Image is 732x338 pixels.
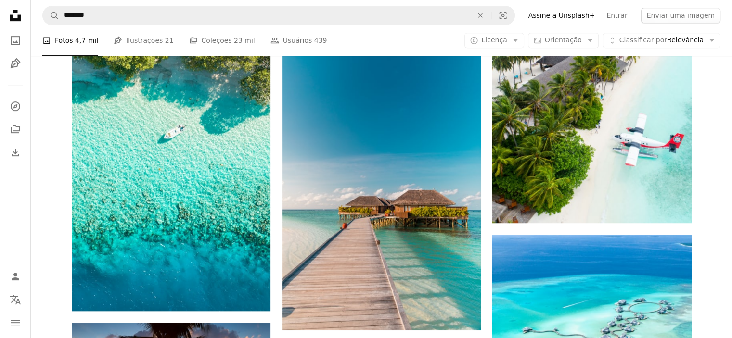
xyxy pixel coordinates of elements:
[6,31,25,50] a: Fotos
[6,290,25,309] button: Idioma
[6,267,25,286] a: Entrar / Cadastrar-se
[6,313,25,332] button: Menu
[603,33,720,48] button: Classificar porRelevância
[234,35,255,46] span: 23 mil
[6,120,25,139] a: Coleções
[72,130,270,138] a: barco perto da costa
[491,6,514,25] button: Pesquisa visual
[6,6,25,27] a: Início — Unsplash
[6,143,25,162] a: Histórico de downloads
[114,25,173,56] a: Ilustrações 21
[165,35,174,46] span: 21
[43,6,59,25] button: Pesquise na Unsplash
[641,8,720,23] button: Enviar uma imagem
[464,33,524,48] button: Licença
[6,54,25,73] a: Ilustrações
[189,25,255,56] a: Coleções 23 mil
[6,97,25,116] a: Explorar
[270,25,327,56] a: Usuários 439
[619,36,704,45] span: Relevância
[282,176,481,185] a: doca de madeira marrom no mar azul sob o céu azul durante o dia
[314,35,327,46] span: 439
[545,36,582,44] span: Orientação
[42,6,515,25] form: Pesquise conteúdo visual em todo o site
[619,36,667,44] span: Classificar por
[470,6,491,25] button: Limpar
[528,33,599,48] button: Orientação
[282,32,481,330] img: doca de madeira marrom no mar azul sob o céu azul durante o dia
[523,8,601,23] a: Assine a Unsplash+
[481,36,507,44] span: Licença
[492,97,691,106] a: avião estacionado ao lado das árvores à beira-mar
[601,8,633,23] a: Entrar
